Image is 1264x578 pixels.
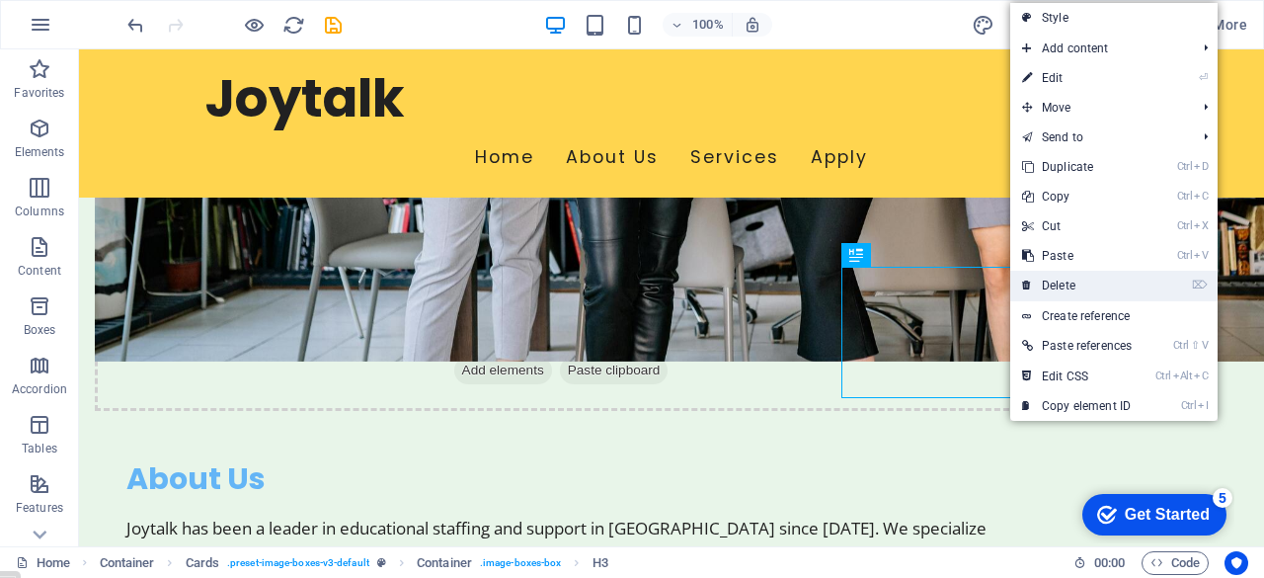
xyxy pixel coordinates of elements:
[417,551,472,575] span: Click to select. Double-click to edit
[53,22,138,40] div: Get Started
[15,144,65,160] p: Elements
[1010,152,1144,182] a: CtrlDDuplicate
[663,13,733,37] button: 100%
[1191,339,1200,352] i: ⇧
[480,551,562,575] span: . image-boxes-box
[1199,71,1208,84] i: ⏎
[744,16,761,34] i: On resize automatically adjust zoom level to fit chosen device.
[377,557,386,568] i: This element is a customizable preset
[1010,93,1188,123] span: Move
[100,551,608,575] nav: breadcrumb
[1155,370,1171,382] i: Ctrl
[14,85,64,101] p: Favorites
[481,307,590,335] span: Paste clipboard
[1177,190,1193,203] i: Ctrl
[11,10,155,51] div: Get Started 5 items remaining, 0% complete
[692,13,724,37] h6: 100%
[1192,279,1208,291] i: ⌦
[1194,190,1208,203] i: C
[186,551,219,575] span: Click to select. Double-click to edit
[281,13,305,37] button: reload
[1010,63,1144,93] a: ⏎Edit
[1224,551,1248,575] button: Usercentrics
[1010,211,1144,241] a: CtrlXCut
[22,441,57,456] p: Tables
[1010,182,1144,211] a: CtrlCCopy
[1108,555,1111,570] span: :
[24,322,56,338] p: Boxes
[1010,271,1144,300] a: ⌦Delete
[1150,551,1200,575] span: Code
[1142,551,1209,575] button: Code
[322,14,345,37] i: Save (Ctrl+S)
[1181,399,1197,412] i: Ctrl
[1198,399,1208,412] i: I
[972,14,994,37] i: Design (Ctrl+Alt+Y)
[282,14,305,37] i: Reload page
[1010,362,1144,391] a: CtrlAltCEdit CSS
[1194,219,1208,232] i: X
[1073,551,1126,575] h6: Session time
[12,381,67,397] p: Accordion
[1010,34,1188,63] span: Add content
[100,551,155,575] span: Click to select. Double-click to edit
[375,307,473,335] span: Add elements
[1173,339,1189,352] i: Ctrl
[1194,160,1208,173] i: D
[1010,331,1144,361] a: Ctrl⇧VPaste references
[1194,249,1208,262] i: V
[592,551,608,575] span: Click to select. Double-click to edit
[1010,391,1144,421] a: CtrlICopy element ID
[141,4,161,24] div: 5
[123,13,147,37] button: undo
[972,13,995,37] button: design
[16,500,63,516] p: Features
[1094,551,1125,575] span: 00 00
[1194,370,1208,382] i: C
[1177,249,1193,262] i: Ctrl
[1202,339,1208,352] i: V
[227,551,369,575] span: . preset-image-boxes-v3-default
[1177,219,1193,232] i: Ctrl
[1010,3,1218,33] a: Style
[18,263,61,279] p: Content
[1177,160,1193,173] i: Ctrl
[321,13,345,37] button: save
[1010,301,1218,331] a: Create reference
[1010,123,1188,152] a: Send to
[15,204,64,219] p: Columns
[16,551,70,575] a: Click to cancel selection. Double-click to open Pages
[1010,241,1144,271] a: CtrlVPaste
[124,14,147,37] i: Undo: Paste (Ctrl+Z)
[1173,370,1193,382] i: Alt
